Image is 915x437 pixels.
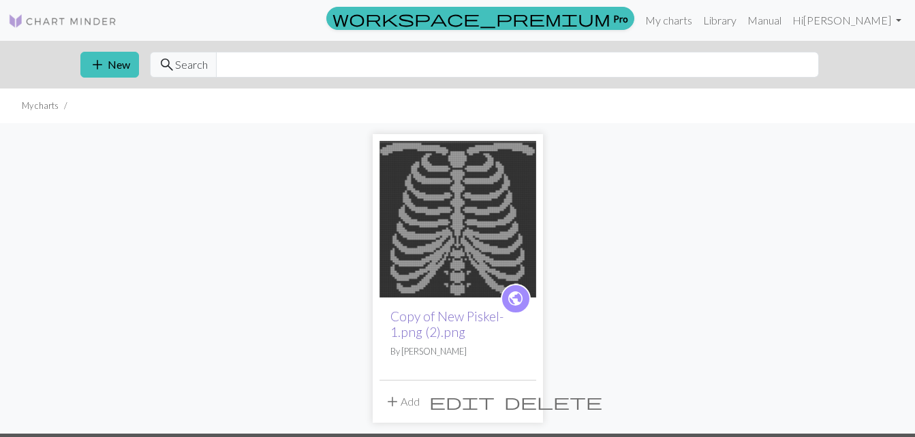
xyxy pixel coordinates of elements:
[424,389,499,415] button: Edit
[499,389,607,415] button: Delete
[507,285,524,312] i: public
[698,7,742,34] a: Library
[742,7,787,34] a: Manual
[390,345,525,358] p: By [PERSON_NAME]
[379,389,424,415] button: Add
[379,211,536,224] a: bigRibCage
[640,7,698,34] a: My charts
[159,55,175,74] span: search
[390,308,503,340] a: Copy of New Piskel-1.png (2).png
[384,392,401,411] span: add
[22,99,59,112] li: My charts
[379,141,536,297] img: bigRibCage
[89,55,106,74] span: add
[175,56,208,73] span: Search
[326,7,634,30] a: Pro
[332,9,610,28] span: workspace_premium
[8,13,117,29] img: Logo
[80,52,139,78] button: New
[504,392,602,411] span: delete
[429,393,495,410] i: Edit
[501,284,531,314] a: public
[787,7,907,34] a: Hi[PERSON_NAME]
[429,392,495,411] span: edit
[507,288,524,309] span: public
